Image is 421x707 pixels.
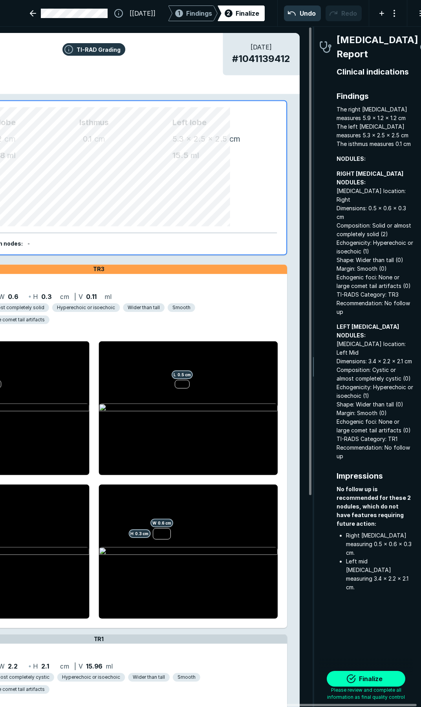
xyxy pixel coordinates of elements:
span: 15.5 [172,151,189,160]
span: cm [229,134,241,144]
span: 2.1 [41,662,49,671]
span: cm [60,662,69,671]
li: Left mid [MEDICAL_DATA] measuring 3.4 x 2.2 x 2.1 cm. [346,557,413,592]
span: cm [60,292,69,301]
span: | [74,663,76,671]
span: 2.2 [8,662,18,671]
span: Smooth [178,674,196,681]
span: Hyperechoic or isoechoic [62,674,121,681]
span: Clinical indications [337,66,413,78]
span: cm [94,134,106,144]
span: 0.3 [41,292,52,301]
div: 1Findings [168,5,218,21]
span: [[DATE]] [130,9,156,18]
span: 0.1 [83,134,92,144]
span: 1 [178,9,180,17]
div: 2Finalize [218,5,265,21]
span: 0.6 [8,292,18,301]
span: ml [7,151,16,160]
span: V [79,292,83,301]
span: The right [MEDICAL_DATA] measures 5.9 x 1.2 x 1.2 cm The left [MEDICAL_DATA] measures 5.3 x 2.5 x... [337,105,413,148]
span: W 0.6 cm [150,519,173,527]
span: V [79,662,83,671]
span: H 0.3 cm [128,529,150,538]
span: TR3 [93,266,104,273]
span: | [74,293,76,301]
span: cm [4,134,16,144]
span: Smooth [172,304,190,311]
span: Wider than tall [128,304,160,311]
span: H [33,662,38,671]
span: Wider than tall [133,674,165,681]
span: H [33,292,38,301]
span: Findings [186,9,212,18]
span: ml [106,662,113,671]
button: Undo [284,5,321,21]
span: 15.96 [86,662,103,671]
span: Hyperechoic or isoechoic [57,304,115,311]
span: # 1041139412 [232,52,290,66]
strong: NODULES: [337,155,366,162]
button: TI-RAD Grading [62,43,125,56]
span: TR1 [94,636,104,643]
span: [MEDICAL_DATA] location: Left Mid Dimensions: 3.4 x 2.2 x 2.1 cm Composition: Cystic or almost co... [337,323,413,461]
span: [MEDICAL_DATA] location: Right Dimensions: 0.5 x 0.6 x 0.3 cm Composition: Solid or almost comple... [337,169,413,316]
span: Left lobe [172,117,267,128]
span: L 0.5 cm [172,370,193,379]
span: 2 [227,9,230,17]
span: Please review and complete all information as final quality control [319,687,413,701]
span: Findings [337,90,413,102]
li: Right [MEDICAL_DATA] measuring 0.5 x 0.6 x 0.3 cm. [346,531,413,557]
strong: No follow up is recommended for these 2 nodules, which do not have features requiring future action: [337,486,411,527]
span: Isthmus [16,117,172,128]
span: 0.11 [86,292,97,301]
span: - [27,240,30,247]
button: Finalize [327,671,405,687]
button: Redo [326,5,362,21]
strong: RIGHT [MEDICAL_DATA] NODULES: [337,170,403,186]
span: ml [104,292,112,301]
a: See-Mode Logo [13,5,19,22]
span: Impressions [337,470,413,482]
strong: LEFT [MEDICAL_DATA] NODULES: [337,323,399,339]
span: 5.3 x 2.5 x 2.5 [172,134,227,144]
span: ml [190,151,199,160]
span: [MEDICAL_DATA] Report [337,33,418,61]
div: Finalize [236,9,259,18]
span: [DATE] [232,42,290,52]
